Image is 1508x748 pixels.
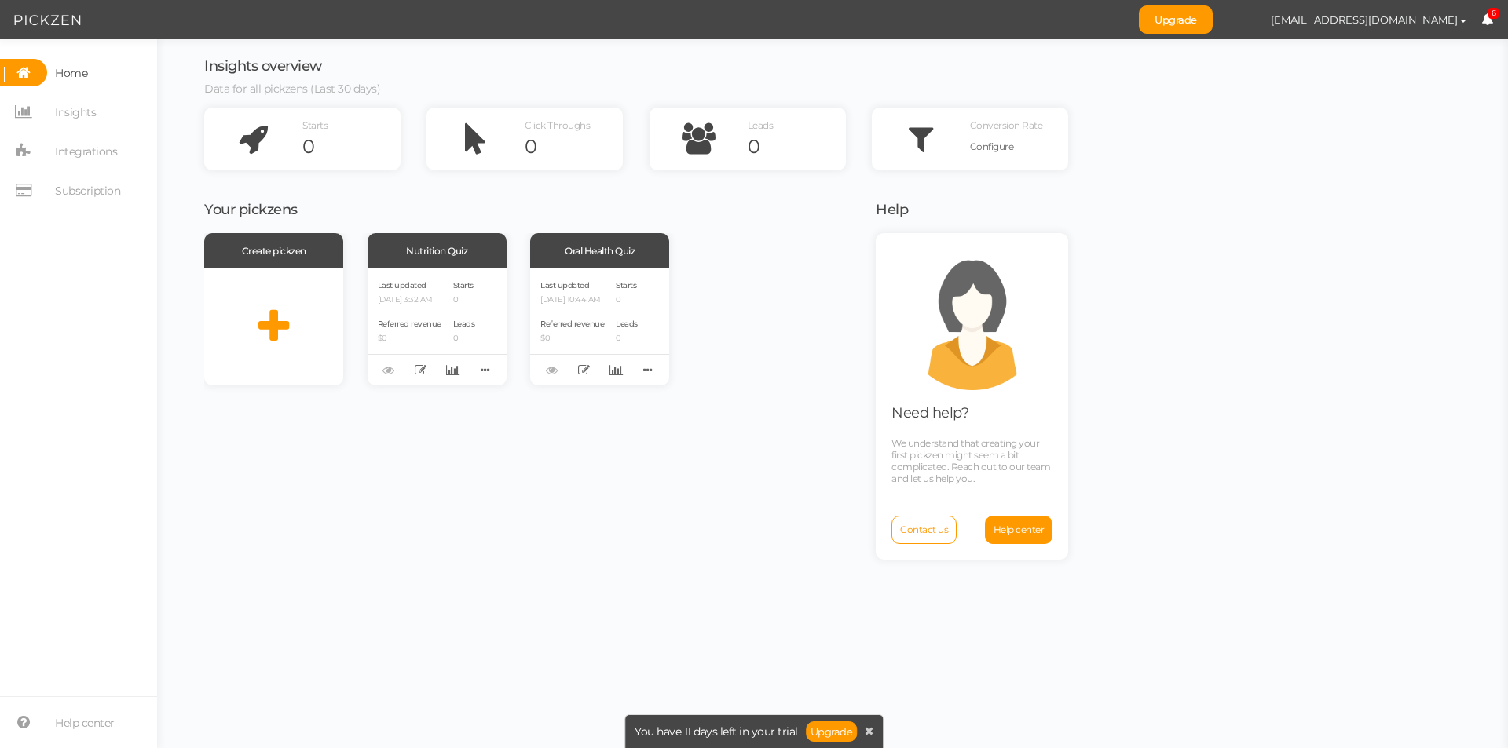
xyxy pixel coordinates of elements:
span: Home [55,60,87,86]
p: 0 [616,295,638,305]
span: Starts [616,280,636,290]
span: Last updated [378,280,426,290]
span: Last updated [540,280,589,290]
a: Upgrade [806,721,858,742]
div: Last updated [DATE] 3:32 AM Referred revenue $0 Starts 0 Leads 0 [368,268,507,385]
div: Oral Health Quiz [530,233,669,268]
span: [EMAIL_ADDRESS][DOMAIN_NAME] [1271,13,1458,26]
span: Referred revenue [378,319,441,329]
button: [EMAIL_ADDRESS][DOMAIN_NAME] [1256,6,1481,33]
p: [DATE] 3:32 AM [378,295,441,305]
img: 07871431b0a05f192df26ab37f21251e [1228,6,1256,34]
div: 0 [748,135,846,159]
span: Insights [55,100,96,125]
span: Configure [970,140,1014,152]
span: 6 [1488,8,1499,20]
div: Last updated [DATE] 10:44 AM Referred revenue $0 Starts 0 Leads 0 [530,268,669,385]
span: Starts [453,280,474,290]
p: $0 [378,334,441,344]
p: 0 [616,334,638,344]
span: Create pickzen [242,245,306,257]
span: Conversion Rate [970,119,1043,131]
img: Pickzen logo [14,11,81,30]
span: Integrations [55,139,117,164]
a: Configure [970,135,1068,159]
span: We understand that creating your first pickzen might seem a bit complicated. Reach out to our tea... [891,437,1050,484]
img: support.png [902,249,1043,390]
a: Upgrade [1139,5,1213,34]
span: Leads [616,319,638,329]
span: Data for all pickzens (Last 30 days) [204,82,380,96]
span: Need help? [891,404,968,421]
span: Help center [994,524,1045,535]
span: Subscription [55,178,120,203]
span: Leads [453,319,475,329]
span: You have 11 days left in your trial [635,726,798,737]
p: 0 [453,295,475,305]
div: Nutrition Quiz [368,233,507,268]
span: Your pickzens [204,201,298,218]
div: 0 [525,135,623,159]
span: Referred revenue [540,319,604,329]
span: Click Throughs [525,119,590,131]
span: Contact us [900,524,948,535]
span: Starts [302,119,328,131]
span: Insights overview [204,57,322,75]
span: Help center [55,710,115,735]
p: [DATE] 10:44 AM [540,295,604,305]
div: 0 [302,135,401,159]
span: Leads [748,119,774,131]
span: Help [876,201,908,218]
p: $0 [540,334,604,344]
a: Help center [985,516,1053,544]
p: 0 [453,334,475,344]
